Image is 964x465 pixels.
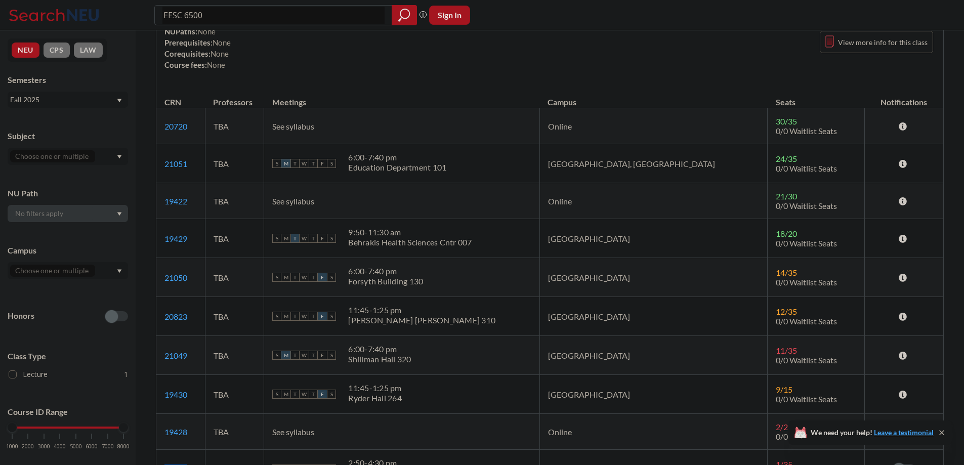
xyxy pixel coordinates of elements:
[272,234,281,243] span: S
[205,336,264,375] td: TBA
[348,237,472,247] div: Behrakis Health Sciences Cntr 007
[272,390,281,399] span: S
[8,131,128,142] div: Subject
[776,126,837,136] span: 0/0 Waitlist Seats
[102,444,114,449] span: 7000
[117,269,122,273] svg: Dropdown arrow
[348,315,495,325] div: [PERSON_NAME] [PERSON_NAME] 310
[70,444,82,449] span: 5000
[768,87,864,108] th: Seats
[117,155,122,159] svg: Dropdown arrow
[327,351,336,360] span: S
[164,121,187,131] a: 20720
[776,432,837,441] span: 0/0 Waitlist Seats
[38,444,50,449] span: 3000
[164,390,187,399] a: 19430
[164,234,187,243] a: 19429
[197,27,216,36] span: None
[205,108,264,144] td: TBA
[300,273,309,282] span: W
[776,238,837,248] span: 0/0 Waitlist Seats
[207,60,225,69] span: None
[309,273,318,282] span: T
[281,390,290,399] span: M
[290,234,300,243] span: T
[539,183,768,219] td: Online
[327,234,336,243] span: S
[8,406,128,418] p: Course ID Range
[117,212,122,216] svg: Dropdown arrow
[539,87,768,108] th: Campus
[9,368,128,381] label: Lecture
[348,152,446,162] div: 6:00 - 7:40 pm
[539,414,768,450] td: Online
[864,87,943,108] th: Notifications
[8,310,34,322] p: Honors
[300,351,309,360] span: W
[164,196,187,206] a: 19422
[205,297,264,336] td: TBA
[429,6,470,25] button: Sign In
[309,234,318,243] span: T
[776,346,797,355] span: 11 / 35
[272,273,281,282] span: S
[539,258,768,297] td: [GEOGRAPHIC_DATA]
[264,87,539,108] th: Meetings
[12,43,39,58] button: NEU
[8,245,128,256] div: Campus
[164,159,187,168] a: 21051
[272,351,281,360] span: S
[318,351,327,360] span: F
[290,159,300,168] span: T
[86,444,98,449] span: 6000
[776,268,797,277] span: 14 / 35
[539,144,768,183] td: [GEOGRAPHIC_DATA], [GEOGRAPHIC_DATA]
[205,258,264,297] td: TBA
[309,159,318,168] span: T
[44,43,70,58] button: CPS
[272,196,314,206] span: See syllabus
[22,444,34,449] span: 2000
[539,219,768,258] td: [GEOGRAPHIC_DATA]
[300,234,309,243] span: W
[8,205,128,222] div: Dropdown arrow
[272,427,314,437] span: See syllabus
[776,355,837,365] span: 0/0 Waitlist Seats
[776,154,797,163] span: 24 / 35
[348,344,411,354] div: 6:00 - 7:40 pm
[318,159,327,168] span: F
[300,312,309,321] span: W
[300,159,309,168] span: W
[318,312,327,321] span: F
[162,7,385,24] input: Class, professor, course number, "phrase"
[838,36,928,49] span: View more info for this class
[318,390,327,399] span: F
[281,351,290,360] span: M
[348,305,495,315] div: 11:45 - 1:25 pm
[290,351,300,360] span: T
[392,5,417,25] div: magnifying glass
[8,188,128,199] div: NU Path
[74,43,103,58] button: LAW
[776,116,797,126] span: 30 / 35
[776,394,837,404] span: 0/0 Waitlist Seats
[348,266,423,276] div: 6:00 - 7:40 pm
[327,390,336,399] span: S
[164,97,181,108] div: CRN
[10,150,95,162] input: Choose one or multiple
[272,312,281,321] span: S
[8,92,128,108] div: Fall 2025Dropdown arrow
[8,74,128,86] div: Semesters
[348,227,472,237] div: 9:50 - 11:30 am
[874,428,934,437] a: Leave a testimonial
[10,94,116,105] div: Fall 2025
[54,444,66,449] span: 4000
[205,375,264,414] td: TBA
[6,444,18,449] span: 1000
[811,429,934,436] span: We need your help!
[164,312,187,321] a: 20823
[309,312,318,321] span: T
[164,273,187,282] a: 21050
[164,351,187,360] a: 21049
[309,351,318,360] span: T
